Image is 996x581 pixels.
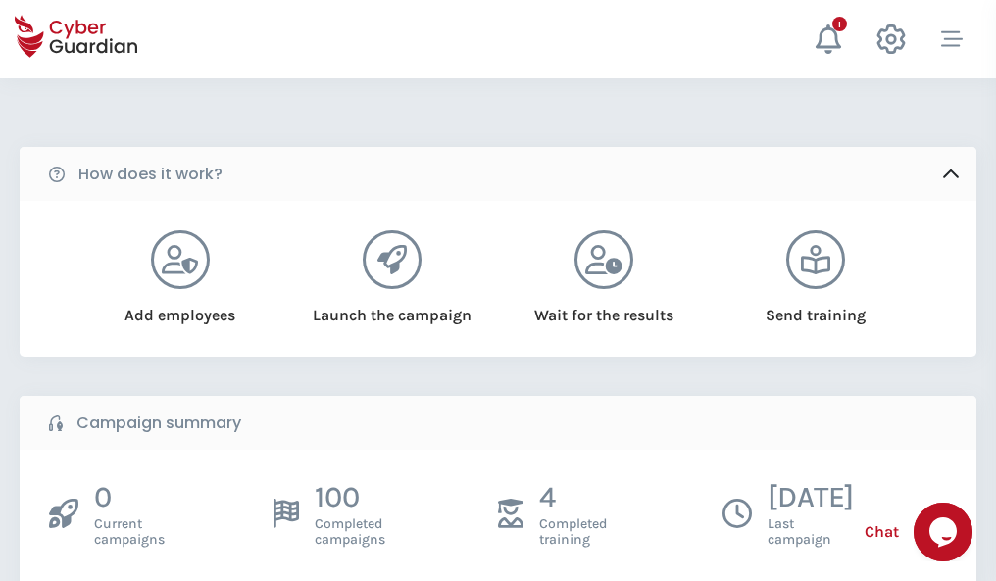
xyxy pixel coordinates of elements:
div: + [832,17,847,31]
div: Wait for the results [523,289,685,327]
span: Completed training [539,516,607,548]
div: Add employees [99,289,261,327]
span: Chat [865,520,899,544]
p: 100 [315,479,385,516]
p: [DATE] [768,479,854,516]
span: Current campaigns [94,516,165,548]
p: 0 [94,479,165,516]
b: Campaign summary [76,412,241,435]
iframe: chat widget [914,503,976,561]
p: 4 [539,479,607,516]
div: Send training [735,289,897,327]
b: How does it work? [78,163,223,186]
div: Launch the campaign [311,289,473,327]
span: Completed campaigns [315,516,385,548]
span: Last campaign [768,516,854,548]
